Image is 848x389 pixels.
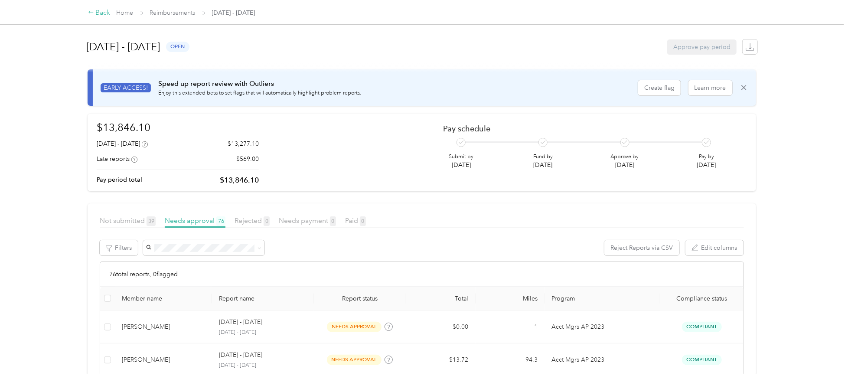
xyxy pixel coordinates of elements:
h1: $13,846.10 [97,120,259,135]
p: Pay by [697,153,716,161]
div: 76 total reports, 0 flagged [100,262,744,287]
p: $569.00 [236,154,259,163]
div: Late reports [97,154,137,163]
iframe: Everlance-gr Chat Button Frame [799,340,848,389]
div: Member name [122,295,205,302]
span: EARLY ACCESS! [101,83,151,92]
span: [DATE] - [DATE] [212,8,255,17]
td: Acct Mgrs AP 2023 [545,311,660,343]
th: Member name [115,287,212,311]
span: 76 [216,216,225,226]
span: needs approval [327,355,382,365]
p: $13,277.10 [228,139,259,148]
span: Paid [345,216,366,225]
div: [PERSON_NAME] [122,322,205,332]
p: Enjoy this extended beta to set flags that will automatically highlight problem reports. [158,89,361,97]
p: Acct Mgrs AP 2023 [551,322,653,332]
p: Pay period total [97,175,142,184]
p: [DATE] [611,160,639,170]
p: Acct Mgrs AP 2023 [551,355,653,365]
p: Speed up report review with Outliers [158,78,361,89]
div: Miles [483,295,538,302]
span: 0 [264,216,270,226]
a: Home [117,9,134,16]
span: Compliant [682,355,722,365]
span: Needs approval [165,216,225,225]
p: [DATE] - [DATE] [219,317,262,327]
p: [DATE] - [DATE] [219,350,262,360]
button: Edit columns [685,240,744,255]
button: Create flag [638,80,681,95]
p: [DATE] [697,160,716,170]
td: 1 [476,311,545,343]
span: Compliance status [667,295,737,302]
span: 0 [330,216,336,226]
td: 94.3 [476,343,545,376]
span: Report status [321,295,399,302]
span: Compliant [682,322,722,332]
div: [PERSON_NAME] [122,355,205,365]
span: Not submitted [100,216,156,225]
p: Submit by [449,153,473,161]
button: Learn more [688,80,732,95]
span: 0 [360,216,366,226]
button: Reject Reports via CSV [604,240,679,255]
p: [DATE] - [DATE] [219,329,307,337]
p: Approve by [611,153,639,161]
h2: Pay schedule [443,124,732,133]
div: Total [413,295,469,302]
span: 39 [147,216,156,226]
a: Reimbursements [150,9,196,16]
th: Program [545,287,660,311]
p: [DATE] - [DATE] [219,362,307,369]
span: open [166,42,189,52]
span: needs approval [327,322,382,332]
th: Report name [212,287,313,311]
p: [DATE] [449,160,473,170]
p: [DATE] [533,160,553,170]
p: Fund by [533,153,553,161]
div: Back [88,8,111,18]
span: Rejected [235,216,270,225]
span: Needs payment [279,216,336,225]
h1: [DATE] - [DATE] [86,36,160,57]
p: $13,846.10 [220,175,259,186]
td: Acct Mgrs AP 2023 [545,343,660,376]
div: [DATE] - [DATE] [97,139,148,148]
td: $13.72 [406,343,476,376]
button: Filters [100,240,138,255]
td: $0.00 [406,311,476,343]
